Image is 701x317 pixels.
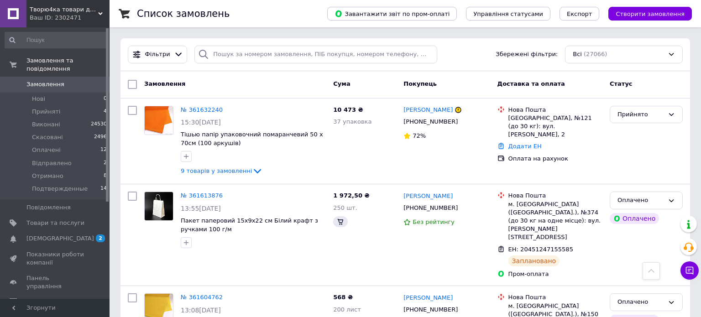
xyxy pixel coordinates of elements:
[599,10,692,17] a: Створити замовлення
[144,192,173,221] a: Фото товару
[104,108,107,116] span: 4
[26,234,94,243] span: [DEMOGRAPHIC_DATA]
[100,185,107,193] span: 14
[32,133,63,141] span: Скасовані
[508,255,560,266] div: Заплановано
[181,294,223,301] a: № 361604762
[181,217,318,233] a: Пакет паперовий 15х9х22 см Білий крафт з ручками 100 г/м
[508,293,602,301] div: Нова Пошта
[413,218,455,225] span: Без рейтингу
[91,120,107,129] span: 24530
[616,10,685,17] span: Створити замовлення
[567,10,592,17] span: Експорт
[144,106,173,135] a: Фото товару
[145,50,170,59] span: Фільтри
[508,246,573,253] span: ЕН: 20451247155585
[94,133,107,141] span: 2496
[181,192,223,199] a: № 361613876
[145,106,173,135] img: Фото товару
[104,172,107,180] span: 8
[26,250,84,267] span: Показники роботи компанії
[508,114,602,139] div: [GEOGRAPHIC_DATA], №121 (до 30 кг): вул. [PERSON_NAME], 2
[145,192,173,220] img: Фото товару
[181,106,223,113] a: № 361632240
[413,132,426,139] span: 72%
[32,185,88,193] span: Подтвержденные
[30,14,110,22] div: Ваш ID: 2302471
[30,5,98,14] span: Творю4ка товари для упаковки та декору
[5,32,108,48] input: Пошук
[26,203,71,212] span: Повідомлення
[403,80,437,87] span: Покупець
[508,200,602,242] div: м. [GEOGRAPHIC_DATA] ([GEOGRAPHIC_DATA].), №374 (до 30 кг на одне місце): вул. [PERSON_NAME][STRE...
[181,307,221,314] span: 13:08[DATE]
[194,46,437,63] input: Пошук за номером замовлення, ПІБ покупця, номером телефону, Email, номером накладної
[333,306,361,313] span: 200 лист
[560,7,600,21] button: Експорт
[32,159,72,167] span: Відправлено
[333,80,350,87] span: Cума
[26,274,84,291] span: Панель управління
[32,108,60,116] span: Прийняті
[680,261,699,280] button: Чат з покупцем
[403,192,453,201] a: [PERSON_NAME]
[333,204,357,211] span: 250 шт.
[573,50,582,59] span: Всі
[26,219,84,227] span: Товари та послуги
[617,110,664,120] div: Прийнято
[181,167,252,174] span: 9 товарів у замовленні
[473,10,543,17] span: Управління статусами
[608,7,692,21] button: Створити замовлення
[181,131,323,146] a: Тішью папір упаковочний помаранчевий 50 х 70см (100 аркушів)
[508,106,602,114] div: Нова Пошта
[333,106,363,113] span: 10 473 ₴
[508,155,602,163] div: Оплата на рахунок
[508,143,542,150] a: Додати ЕН
[100,146,107,154] span: 12
[333,294,353,301] span: 568 ₴
[497,80,565,87] span: Доставка та оплата
[26,57,110,73] span: Замовлення та повідомлення
[327,7,457,21] button: Завантажити звіт по пром-оплаті
[403,118,458,125] span: [PHONE_NUMBER]
[32,172,63,180] span: Отримано
[104,95,107,103] span: 0
[104,159,107,167] span: 2
[181,119,221,126] span: 15:30[DATE]
[617,297,664,307] div: Оплачено
[617,196,664,205] div: Оплачено
[584,51,607,57] span: (27066)
[32,146,61,154] span: Оплачені
[333,192,369,199] span: 1 972,50 ₴
[181,167,263,174] a: 9 товарів у замовленні
[32,95,45,103] span: Нові
[26,80,64,88] span: Замовлення
[137,8,230,19] h1: Список замовлень
[496,50,558,59] span: Збережені фільтри:
[335,10,450,18] span: Завантажити звіт по пром-оплаті
[26,298,50,306] span: Відгуки
[403,294,453,302] a: [PERSON_NAME]
[403,106,453,114] a: [PERSON_NAME]
[96,234,105,242] span: 2
[508,270,602,278] div: Пром-оплата
[610,80,633,87] span: Статус
[32,120,60,129] span: Виконані
[508,192,602,200] div: Нова Пошта
[403,204,458,211] span: [PHONE_NUMBER]
[144,80,185,87] span: Замовлення
[403,306,458,313] span: [PHONE_NUMBER]
[333,118,371,125] span: 37 упаковка
[466,7,550,21] button: Управління статусами
[610,213,659,224] div: Оплачено
[181,205,221,212] span: 13:55[DATE]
